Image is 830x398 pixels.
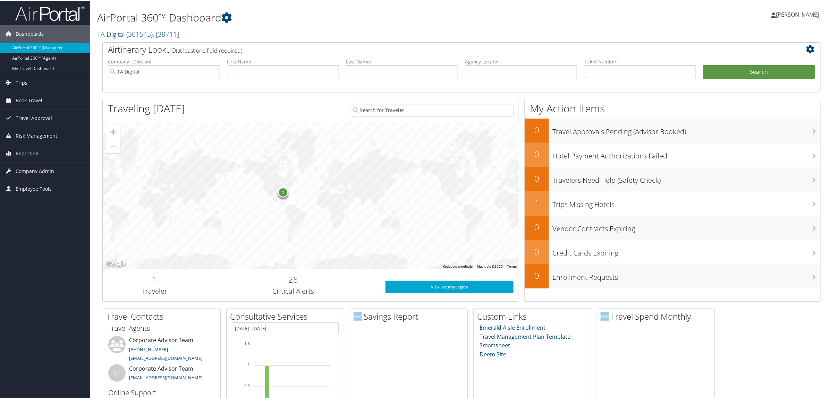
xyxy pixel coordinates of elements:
h2: 1 [525,196,549,208]
h3: Enrollment Requests [552,268,820,282]
span: Risk Management [16,127,57,144]
h2: Travel Contacts [107,310,220,322]
h2: Consultative Services [230,310,344,322]
span: Book Travel [16,91,42,109]
h2: 0 [525,220,549,232]
a: Terms (opens in new tab) [507,264,517,268]
a: Travel Management Plan Template- Smartsheet [480,332,573,349]
h2: 1 [108,273,202,285]
span: Map data ©2025 [477,264,503,268]
label: Agency Locator: [465,58,577,64]
a: [EMAIL_ADDRESS][DOMAIN_NAME] [129,374,202,380]
h2: 0 [525,172,549,184]
tspan: 1 [248,362,250,366]
h2: 0 [525,148,549,159]
h3: Vendor Contracts Expiring [552,220,820,233]
h1: My Action Items [525,101,820,115]
div: CT [108,364,126,381]
a: [PHONE_NUMBER] [129,346,168,352]
li: Corporate Advisor Team [105,364,219,386]
h3: Credit Cards Expiring [552,244,820,257]
h3: Hotel Payment Authorizations Failed [552,147,820,160]
h2: Airtinerary Lookup [108,43,755,55]
span: (at least one field required) [176,46,242,54]
button: Zoom in [106,124,120,138]
h2: 0 [525,123,549,135]
label: Company - Division: [108,58,220,64]
a: Open this area in Google Maps (opens a new window) [104,259,127,268]
h3: Critical Alerts [212,286,375,295]
img: domo-logo.png [601,312,609,320]
a: Deem Site [480,350,507,357]
button: Keyboard shortcuts [443,263,473,268]
label: Last Name: [346,58,458,64]
img: airportal-logo.png [15,5,85,21]
h3: Travel Approvals Pending (Advisor Booked) [552,123,820,136]
tspan: 1.5 [245,341,250,345]
a: View SecurityLogic® [386,280,514,293]
h1: AirPortal 360™ Dashboard [97,10,583,24]
a: [PERSON_NAME] [771,3,826,24]
button: Zoom out [106,139,120,153]
span: Trips [16,73,27,91]
span: Company Admin [16,162,54,179]
h2: 0 [525,269,549,281]
h2: Savings Report [354,310,467,322]
span: Employee Tools [16,180,52,197]
label: Ticket Number: [584,58,696,64]
h1: Traveling [DATE] [108,101,185,115]
img: domo-logo.png [354,312,362,320]
label: First Name: [227,58,339,64]
h2: Travel Spend Monthly [601,310,714,322]
a: Emerald Aisle Enrollment [480,323,546,331]
a: 0Enrollment Requests [525,263,820,288]
li: Corporate Advisor Team [105,335,219,364]
span: [PERSON_NAME] [776,10,819,18]
span: Travel Approval [16,109,52,126]
a: 0Vendor Contracts Expiring [525,215,820,239]
span: ( 301545 ) [126,29,153,38]
a: 0Hotel Payment Authorizations Failed [525,142,820,166]
a: 0Travel Approvals Pending (Advisor Booked) [525,118,820,142]
div: 1 [278,187,288,197]
h3: Traveler [108,286,202,295]
h3: Online Support [108,387,215,397]
span: , [ 39711 ] [153,29,179,38]
h3: Travelers Need Help (Safety Check) [552,171,820,184]
span: Reporting [16,144,39,162]
a: [EMAIL_ADDRESS][DOMAIN_NAME] [129,354,202,361]
img: Google [104,259,127,268]
h2: 0 [525,245,549,257]
span: Dashboards [16,25,44,42]
h2: Custom Links [477,310,591,322]
input: Search for Traveler [351,103,514,116]
a: 0Credit Cards Expiring [525,239,820,263]
a: 1Trips Missing Hotels [525,191,820,215]
a: 0Travelers Need Help (Safety Check) [525,166,820,191]
h3: Trips Missing Hotels [552,196,820,209]
a: TA Digital [97,29,179,38]
h2: 28 [212,273,375,285]
button: Search [703,64,815,78]
tspan: 0.5 [245,383,250,387]
h3: Travel Agents [108,323,215,332]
